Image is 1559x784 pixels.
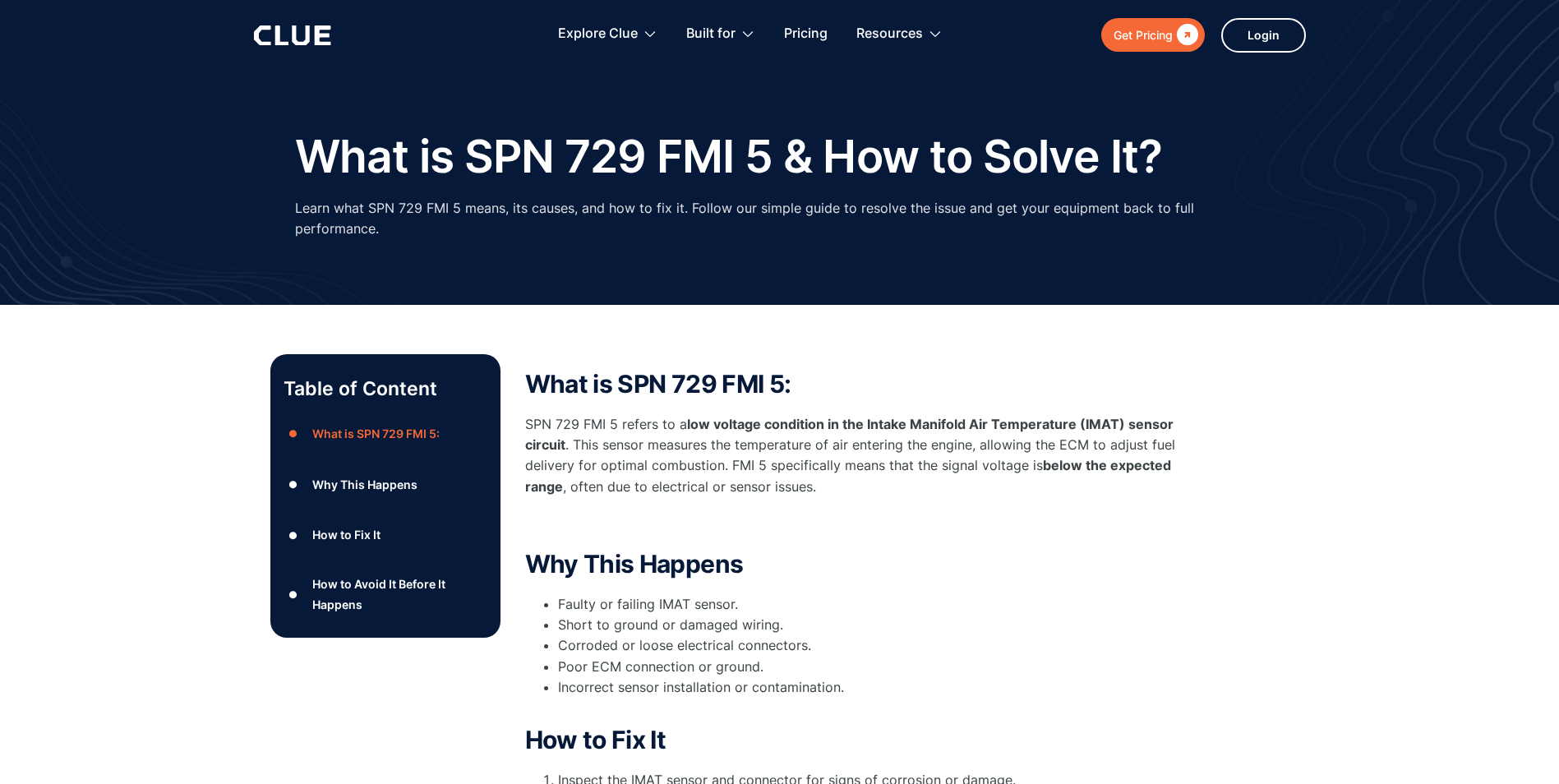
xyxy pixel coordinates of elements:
h1: What is SPN 729 FMI 5 & How to Solve It? [295,131,1163,182]
div:  [1173,25,1198,45]
div: ● [284,523,303,547]
div: What is SPN 729 FMI 5: [312,423,440,444]
strong: How to Fix It [525,725,666,754]
div: Why This Happens [312,474,417,495]
a: ●What is SPN 729 FMI 5: [284,422,487,446]
p: Learn what SPN 729 FMI 5 means, its causes, and how to fix it. Follow our simple guide to resolve... [295,198,1265,239]
li: Corroded or loose electrical connectors. [558,635,1183,656]
div: Built for [686,8,736,60]
div: ● [284,422,303,446]
div: Explore Clue [558,8,657,60]
a: Get Pricing [1101,18,1205,52]
a: ●How to Fix It [284,523,487,547]
div: ● [284,582,303,606]
p: ‍ [525,514,1183,534]
strong: What is SPN 729 FMI 5: [525,369,791,399]
strong: below the expected range [525,457,1171,494]
div: How to Fix It [312,524,381,545]
div: Explore Clue [558,8,638,60]
div: Resources [856,8,943,60]
p: SPN 729 FMI 5 refers to a . This sensor measures the temperature of air entering the engine, allo... [525,414,1183,497]
a: ●Why This Happens [284,473,487,497]
li: Faulty or failing IMAT sensor. [558,594,1183,615]
div: Built for [686,8,755,60]
p: Table of Content [284,376,487,402]
strong: low voltage condition in the Intake Manifold Air Temperature (IMAT) sensor circuit [525,416,1174,453]
a: Login [1221,18,1306,53]
li: Incorrect sensor installation or contamination. [558,677,1183,718]
a: ●How to Avoid It Before It Happens [284,574,487,615]
div: How to Avoid It Before It Happens [312,574,487,615]
div: Resources [856,8,923,60]
li: Poor ECM connection or ground. [558,657,1183,677]
strong: Why This Happens [525,549,744,579]
a: Pricing [784,8,828,60]
li: Short to ground or damaged wiring. [558,615,1183,635]
div: Get Pricing [1114,25,1173,45]
div: ● [284,473,303,497]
